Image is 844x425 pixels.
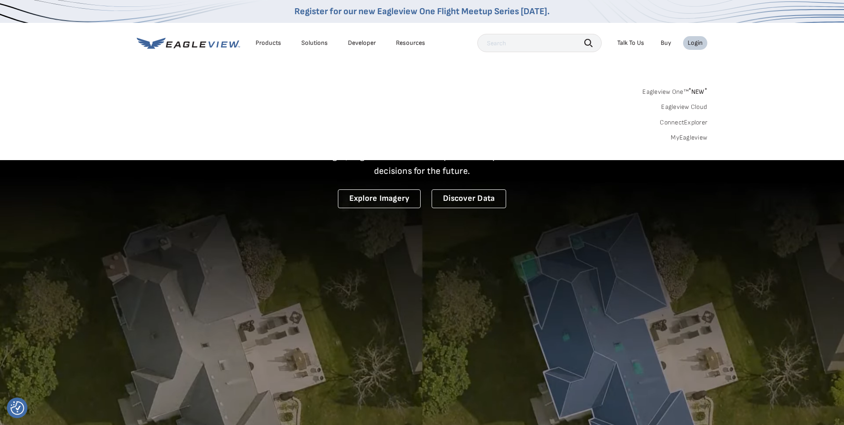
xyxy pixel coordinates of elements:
a: Discover Data [432,189,506,208]
div: Resources [396,39,425,47]
div: Login [688,39,703,47]
div: Products [256,39,281,47]
a: Eagleview Cloud [661,103,707,111]
a: Buy [661,39,671,47]
a: Register for our new Eagleview One Flight Meetup Series [DATE]. [294,6,550,17]
a: MyEagleview [671,134,707,142]
a: Developer [348,39,376,47]
div: Solutions [301,39,328,47]
a: Explore Imagery [338,189,421,208]
span: NEW [689,88,707,96]
input: Search [477,34,602,52]
button: Consent Preferences [11,401,24,415]
div: Talk To Us [617,39,644,47]
img: Revisit consent button [11,401,24,415]
a: ConnectExplorer [660,118,707,127]
a: Eagleview One™*NEW* [642,85,707,96]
